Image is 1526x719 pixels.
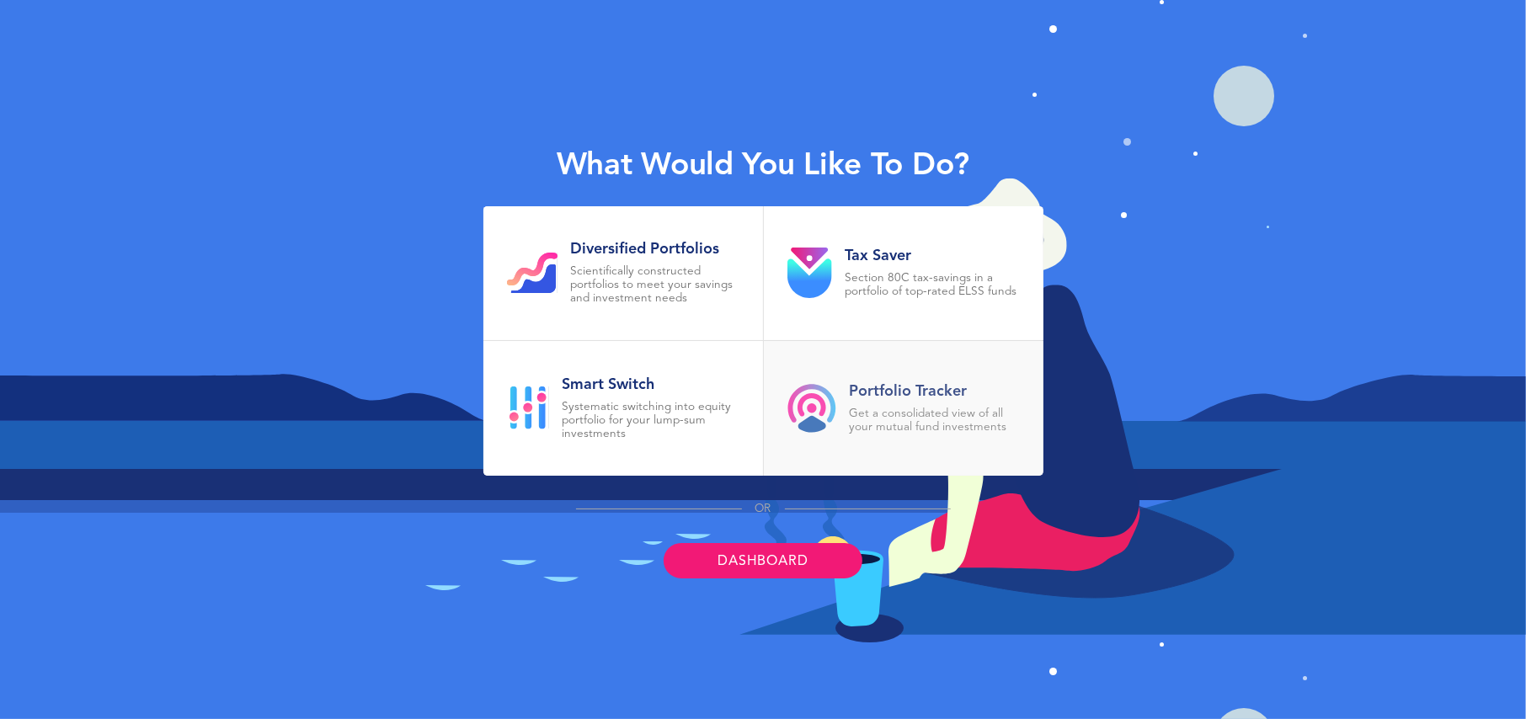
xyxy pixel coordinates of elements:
[764,206,1043,341] a: Tax SaverSection 80C tax-savings in a portfolio of top-rated ELSS funds
[563,375,739,394] h2: Smart Switch
[764,341,1043,476] a: Portfolio TrackerGet a consolidated view of all your mutual fund investments
[846,272,1020,299] p: Section 80C tax-savings in a portfolio of top-rated ELSS funds
[557,148,969,185] h1: What would you like to do?
[787,384,836,433] img: product-tracker.svg
[571,240,739,258] h2: Diversified Portfolios
[571,265,739,306] p: Scientifically constructed portfolios to meet your savings and investment needs
[507,253,558,293] img: gi-goal-icon.svg
[664,543,862,578] a: Dashboard
[483,206,763,341] a: Diversified PortfoliosScientifically constructed portfolios to meet your savings and investment n...
[483,341,763,476] a: Smart SwitchSystematic switching into equity portfolio for your lump-sum investments
[846,247,1020,265] h2: Tax Saver
[850,382,1020,401] h2: Portfolio Tracker
[787,248,832,298] img: product-tax.svg
[563,401,739,441] p: Systematic switching into equity portfolio for your lump-sum investments
[755,503,771,516] p: OR
[507,386,549,429] img: smart-goal-icon.svg
[850,407,1020,434] p: Get a consolidated view of all your mutual fund investments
